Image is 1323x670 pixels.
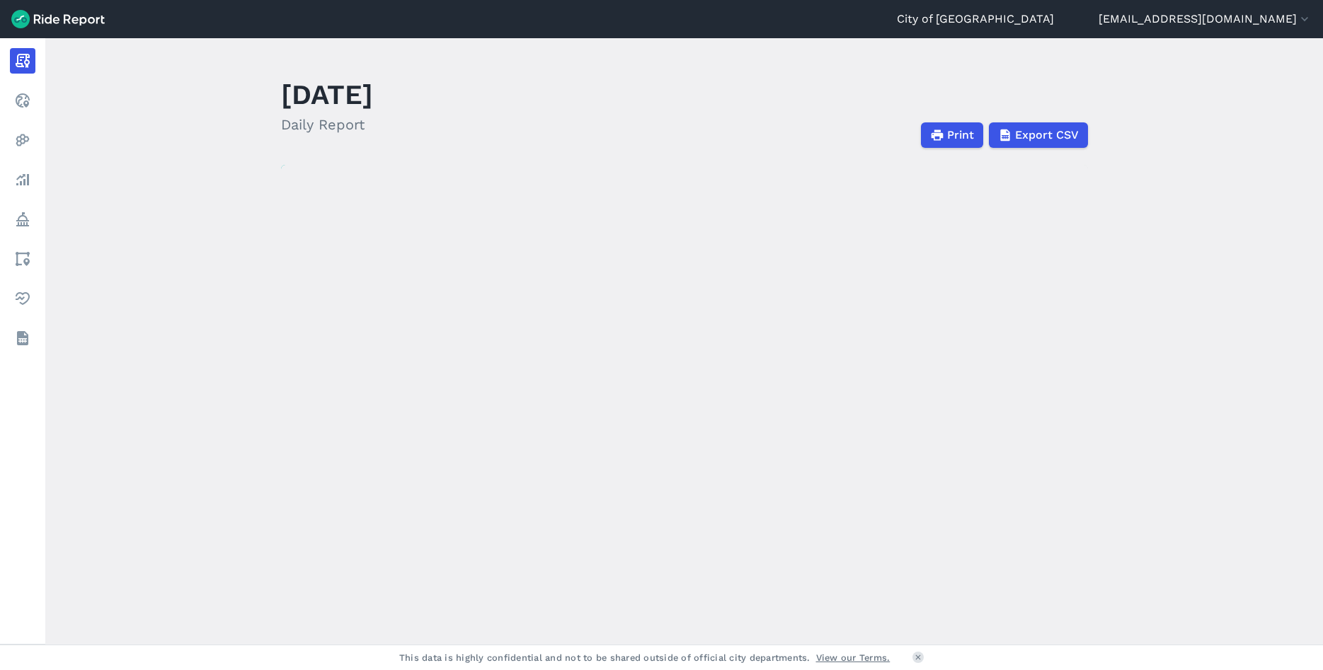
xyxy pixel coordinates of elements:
[921,122,983,148] button: Print
[947,127,974,144] span: Print
[10,48,35,74] a: Report
[1099,11,1312,28] button: [EMAIL_ADDRESS][DOMAIN_NAME]
[989,122,1088,148] button: Export CSV
[10,167,35,192] a: Analyze
[10,88,35,113] a: Realtime
[11,10,105,28] img: Ride Report
[897,11,1054,28] a: City of [GEOGRAPHIC_DATA]
[10,127,35,153] a: Heatmaps
[10,246,35,272] a: Areas
[1015,127,1079,144] span: Export CSV
[281,114,373,135] h2: Daily Report
[10,286,35,311] a: Health
[10,325,35,351] a: Datasets
[281,75,373,114] h1: [DATE]
[816,651,890,664] a: View our Terms.
[10,207,35,232] a: Policy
